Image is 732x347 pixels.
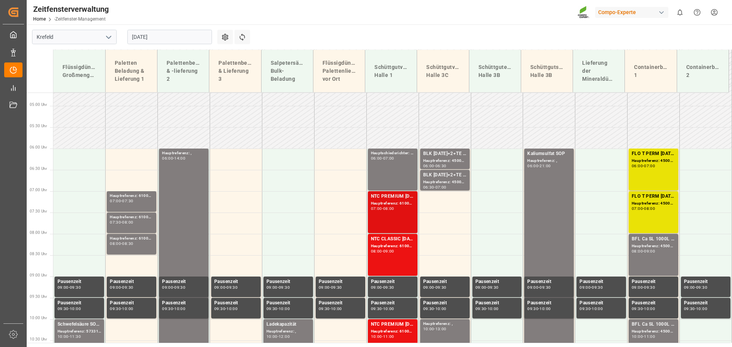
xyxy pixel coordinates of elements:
font: - [591,306,592,311]
font: Salpetersäure-Bulk-Beladung [271,60,310,82]
font: - [225,306,226,311]
font: Schüttgutschiffentladung Halle 3B [530,64,599,78]
font: 07:30 [110,220,121,225]
font: 10:00 [435,306,446,311]
font: 06:30 [423,185,434,190]
a: Home [33,16,46,22]
font: - [538,306,539,311]
font: - [538,285,539,290]
font: 21:00 [539,163,551,168]
input: Zum Suchen/Auswählen eingeben [32,30,117,44]
font: - [695,285,696,290]
font: - [69,306,70,311]
font: 10:00 [423,326,434,331]
font: 09:00 [475,285,486,290]
font: - [121,306,122,311]
font: 08:30 Uhr [30,252,47,256]
font: 09:30 [266,306,278,311]
font: 11:00 [383,334,394,339]
font: Hauptreferenz: , [527,158,557,163]
font: Hauptreferenz: 4500000755, 2000000628; [423,158,503,163]
font: Pausenzeit [319,279,343,284]
font: BLK [DATE]+2+TE (GW) BULK; [423,151,489,156]
font: 05:30 Uhr [30,124,47,128]
font: 10:00 [122,306,133,311]
font: 07:30 Uhr [30,209,47,213]
font: 06:00 [632,163,643,168]
font: Hauptreferenz: 5733173, [58,329,104,333]
font: Schüttgutverladung Halle 1 [374,64,427,78]
font: Pausenzeit [162,279,186,284]
font: Flüssigdünger-Großmengenlieferung [63,64,120,78]
font: 08:00 [371,249,382,254]
font: 09:30 [592,285,603,290]
font: - [434,326,435,331]
font: 09:00 Uhr [30,273,47,277]
font: Hauptreferenz: 6100001283, 2000001116; [371,329,451,333]
font: - [330,285,331,290]
font: 08:00 [383,206,394,211]
font: 08:30 [122,241,133,246]
font: Pausenzeit [527,300,551,305]
font: 09:00 [214,285,225,290]
font: - [434,163,435,168]
font: 09:00 [110,285,121,290]
font: Pausenzeit [579,300,604,305]
font: Pausenzeit [632,300,656,305]
font: 07:30 [122,198,133,203]
font: 09:30 [696,285,707,290]
font: 06:00 [527,163,538,168]
font: Hauptreferenz: 4500000754, 2000000628; [423,180,503,184]
font: Schüttgutentladung Halle 3B [478,64,532,78]
font: 09:30 [162,306,173,311]
font: - [382,334,383,339]
font: 09:00 [579,285,591,290]
font: 10:00 [371,334,382,339]
font: - [121,198,122,203]
img: Screenshot%202023-09-29%20at%2010.02.21.png_1712312052.png [578,6,590,19]
font: Zeitfensterverwaltung [33,5,109,14]
font: 12:00 [279,334,290,339]
font: - [643,163,644,168]
font: - [173,285,174,290]
font: BFL Ca SL 1000L IBC MTO; [632,236,692,241]
font: 08:00 [122,220,133,225]
font: Pausenzeit [423,300,447,305]
font: - [382,306,383,311]
font: BLK [DATE]+2+TE (GW) BULK; [423,172,489,177]
font: Paletten Beladung & Lieferung 1 [115,60,146,82]
font: - [486,285,487,290]
font: 09:00 [684,285,695,290]
font: 08:00 [110,241,121,246]
font: BFL Ca SL 1000L IBC MTO; [632,321,692,327]
font: 10:00 [696,306,707,311]
font: NTC PREMIUM [DATE]+3+TE BULK; [371,321,448,327]
font: 09:30 [644,285,655,290]
font: FLO T PERM [DATE] 25 kg (x42) WW; [632,193,712,199]
font: 09:30 [423,306,434,311]
font: Hauptreferenz: 6100001198, 2000001002; [371,201,451,205]
font: 09:30 [279,285,290,290]
font: 09:30 [110,306,121,311]
font: 06:00 [423,163,434,168]
font: Pausenzeit [58,300,82,305]
font: 09:30 [435,285,446,290]
font: Pausenzeit [632,279,656,284]
font: Lieferung der Mineraldüngerproduktion [582,60,649,82]
font: 10:00 [644,306,655,311]
font: - [643,285,644,290]
font: 09:00 [644,249,655,254]
font: 07:00 [632,206,643,211]
font: 11:30 [70,334,81,339]
font: 09:30 [226,285,238,290]
font: 10:00 [279,306,290,311]
font: FLO T PERM [DATE] 25 kg (x42) WW; [632,151,712,156]
font: Pausenzeit [371,279,395,284]
font: Pausenzeit [579,279,604,284]
font: NTC PREMIUM [DATE]+3+TE BULK; [371,193,448,199]
font: 07:00 [383,156,394,161]
font: 09:00 [162,285,173,290]
font: 09:30 [122,285,133,290]
font: Pausenzeit [110,300,134,305]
